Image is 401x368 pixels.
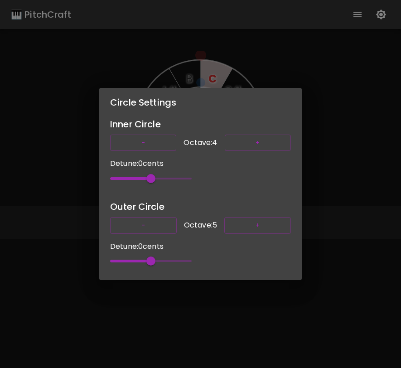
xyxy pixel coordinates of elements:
p: Detune: 0 cents [110,241,291,252]
button: - [110,217,177,234]
h2: Circle Settings [99,88,302,117]
p: Octave: 4 [184,137,217,148]
h6: Outer Circle [110,199,291,214]
p: Octave: 5 [184,220,217,231]
button: + [224,217,291,234]
p: Detune: 0 cents [110,158,291,169]
h6: Inner Circle [110,117,291,131]
button: + [225,135,291,151]
button: - [110,135,176,151]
